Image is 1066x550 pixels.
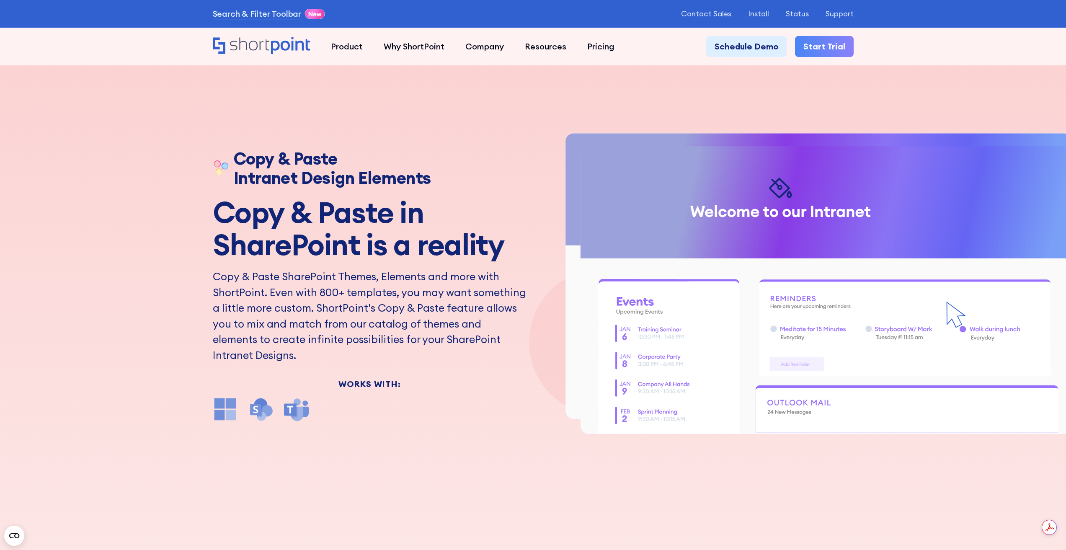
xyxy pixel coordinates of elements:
div: Pricing [587,40,614,53]
img: SharePoint icon [248,397,274,422]
a: Search & Filter Toolbar [213,8,301,20]
a: Install [748,10,769,18]
p: Copy & Paste SharePoint Themes, Elements and more with ShortPoint. Even with 800+ templates, you ... [213,269,527,363]
a: Start Trial [795,36,854,57]
a: Support [826,10,854,18]
h2: Copy & Paste in SharePoint is a reality [213,196,527,261]
a: Resources [514,36,577,57]
img: microsoft teams icon [284,397,309,422]
img: microsoft office icon [213,397,238,422]
div: Works With: [213,380,527,388]
a: Status [786,10,809,18]
div: Why ShortPoint [384,40,444,53]
a: Home [213,37,310,55]
button: Open CMP widget [4,526,24,546]
div: Product [331,40,363,53]
a: Pricing [577,36,625,57]
a: Product [320,36,373,57]
a: Why ShortPoint [373,36,455,57]
a: Contact Sales [681,10,731,18]
div: Company [465,40,504,53]
iframe: Chat Widget [915,453,1066,550]
a: Schedule Demo [706,36,787,57]
a: Company [455,36,514,57]
div: Resources [525,40,566,53]
h1: Copy & Paste Intranet Design Elements [234,149,431,188]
